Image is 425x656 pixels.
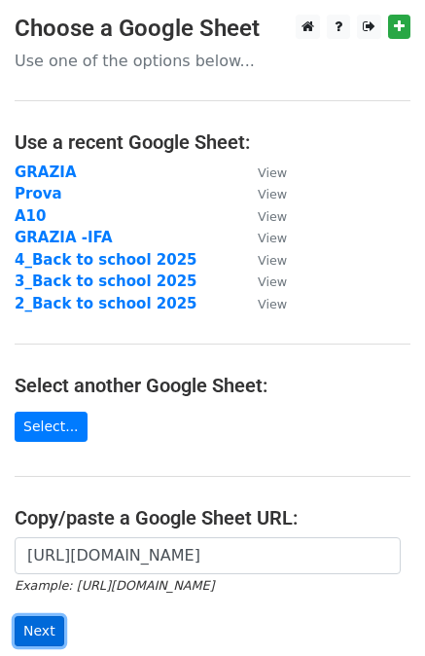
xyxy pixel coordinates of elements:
[15,51,410,71] p: Use one of the options below...
[15,374,410,397] h4: Select another Google Sheet:
[15,578,214,593] small: Example: [URL][DOMAIN_NAME]
[15,295,197,312] a: 2_Back to school 2025
[238,164,287,181] a: View
[15,251,197,269] a: 4_Back to school 2025
[15,130,410,154] h4: Use a recent Google Sheet:
[15,616,64,646] input: Next
[258,209,287,224] small: View
[258,297,287,311] small: View
[238,295,287,312] a: View
[15,229,113,246] a: GRAZIA -IFA
[15,273,197,290] a: 3_Back to school 2025
[15,506,410,529] h4: Copy/paste a Google Sheet URL:
[328,563,425,656] div: Widget chat
[258,187,287,201] small: View
[15,207,46,225] a: A10
[238,273,287,290] a: View
[258,165,287,180] small: View
[15,185,62,202] a: Prova
[238,207,287,225] a: View
[15,164,77,181] a: GRAZIA
[238,251,287,269] a: View
[15,537,401,574] input: Paste your Google Sheet URL here
[258,253,287,268] small: View
[328,563,425,656] iframe: Chat Widget
[258,231,287,245] small: View
[238,185,287,202] a: View
[258,274,287,289] small: View
[15,412,88,442] a: Select...
[15,15,410,43] h3: Choose a Google Sheet
[238,229,287,246] a: View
